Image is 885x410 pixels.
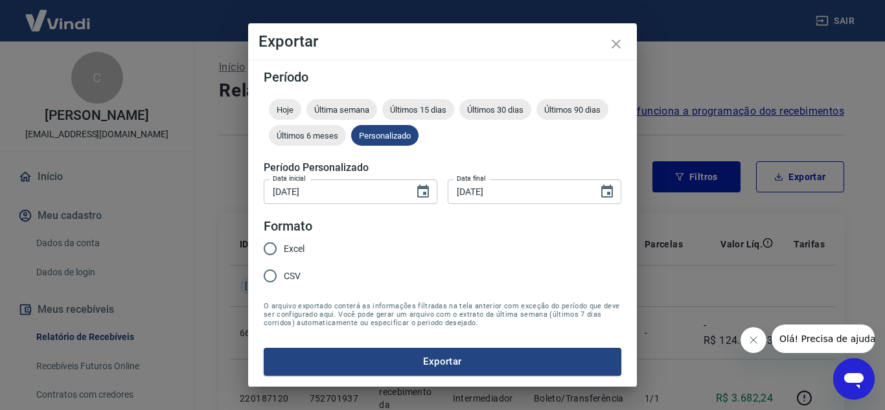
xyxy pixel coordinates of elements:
[382,105,454,115] span: Últimos 15 dias
[264,179,405,203] input: DD/MM/YYYY
[410,179,436,205] button: Choose date, selected date is 1 de jul de 2025
[601,28,632,60] button: close
[536,105,608,115] span: Últimos 90 dias
[536,99,608,120] div: Últimos 90 dias
[8,9,109,19] span: Olá! Precisa de ajuda?
[269,99,301,120] div: Hoje
[459,105,531,115] span: Últimos 30 dias
[351,125,419,146] div: Personalizado
[264,348,621,375] button: Exportar
[269,131,346,141] span: Últimos 6 meses
[833,358,875,400] iframe: Botão para abrir a janela de mensagens
[306,99,377,120] div: Última semana
[594,179,620,205] button: Choose date, selected date is 31 de jul de 2025
[284,269,301,283] span: CSV
[459,99,531,120] div: Últimos 30 dias
[273,174,306,183] label: Data inicial
[264,71,621,84] h5: Período
[259,34,626,49] h4: Exportar
[264,161,621,174] h5: Período Personalizado
[306,105,377,115] span: Última semana
[284,242,305,256] span: Excel
[741,327,766,353] iframe: Fechar mensagem
[772,325,875,353] iframe: Mensagem da empresa
[264,302,621,327] span: O arquivo exportado conterá as informações filtradas na tela anterior com exceção do período que ...
[457,174,486,183] label: Data final
[269,125,346,146] div: Últimos 6 meses
[382,99,454,120] div: Últimos 15 dias
[448,179,589,203] input: DD/MM/YYYY
[269,105,301,115] span: Hoje
[264,217,312,236] legend: Formato
[351,131,419,141] span: Personalizado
